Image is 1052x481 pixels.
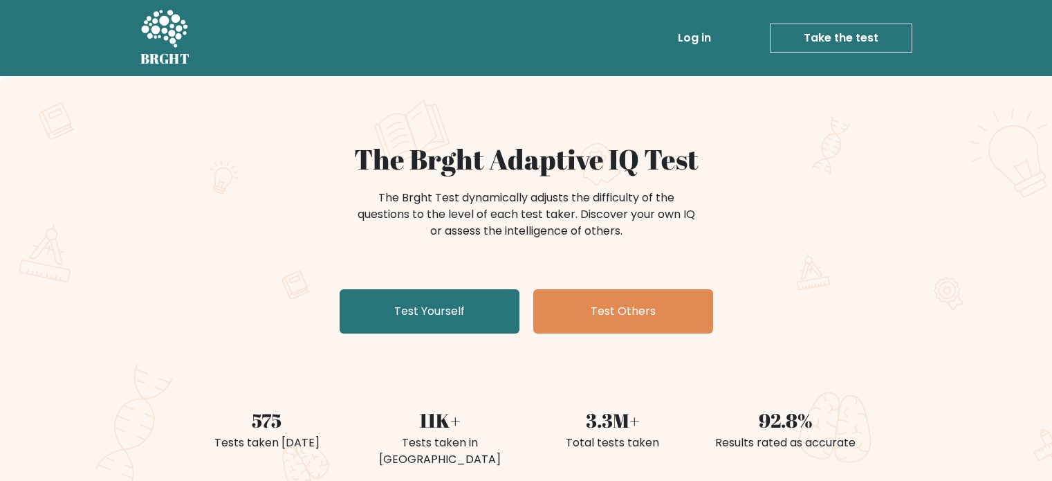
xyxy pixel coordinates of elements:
h1: The Brght Adaptive IQ Test [189,143,864,176]
div: Tests taken in [GEOGRAPHIC_DATA] [362,435,518,468]
div: Results rated as accurate [708,435,864,451]
h5: BRGHT [140,51,190,67]
a: Test Yourself [340,289,519,334]
div: 3.3M+ [535,406,691,435]
div: 575 [189,406,345,435]
div: The Brght Test dynamically adjusts the difficulty of the questions to the level of each test take... [353,190,699,239]
div: 11K+ [362,406,518,435]
a: Test Others [533,289,713,334]
a: BRGHT [140,6,190,71]
a: Log in [672,24,717,52]
div: 92.8% [708,406,864,435]
a: Take the test [770,24,912,53]
div: Total tests taken [535,435,691,451]
div: Tests taken [DATE] [189,435,345,451]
